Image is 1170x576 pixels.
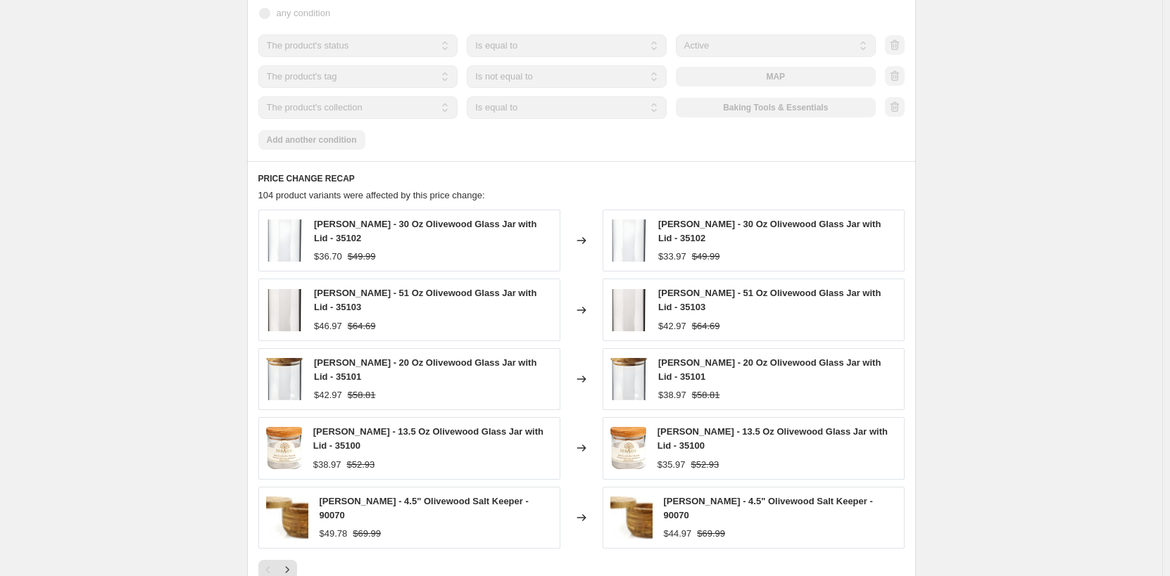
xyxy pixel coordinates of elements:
span: [PERSON_NAME] - 51 Oz Olivewood Glass Jar with Lid - 35103 [658,288,881,312]
span: [PERSON_NAME] - 20 Oz Olivewood Glass Jar with Lid - 35101 [658,357,881,382]
div: $38.97 [658,388,686,402]
div: $42.97 [658,319,686,333]
img: Berard-20-Oz-Olivewood-Glass-Jar-with-Lid-35101_80x.jpg [266,358,303,400]
span: [PERSON_NAME] - 51 Oz Olivewood Glass Jar with Lid - 35103 [314,288,536,312]
strike: $69.99 [697,527,725,541]
img: Berard-30-Oz-Olivewood-Glass-Jar-with-Lid-35102_80x.jpg [266,219,303,262]
div: $36.70 [314,250,342,264]
span: [PERSON_NAME] - 30 Oz Olivewood Glass Jar with Lid - 35102 [314,219,536,243]
div: $38.97 [313,458,341,472]
img: Berard-20-Oz-Olivewood-Glass-Jar-with-Lid-35101_80x.jpg [610,358,647,400]
strike: $52.93 [346,458,375,472]
strike: $69.99 [353,527,381,541]
div: $35.97 [658,458,686,472]
span: [PERSON_NAME] - 30 Oz Olivewood Glass Jar with Lid - 35102 [658,219,881,243]
div: $42.97 [314,388,342,402]
img: Berard-13_5-Oz-Olivewood-Glass-Jar-with-Lid-35100_80x.jpg [610,427,646,469]
img: Berard-51-Oz-Olivewood-Glass-Jar-with-Lid-35103_80x.jpg [266,289,303,331]
img: Berard-51-Oz-Olivewood-Glass-Jar-with-Lid-35103_80x.jpg [610,289,647,331]
span: [PERSON_NAME] - 20 Oz Olivewood Glass Jar with Lid - 35101 [314,357,536,382]
strike: $52.93 [691,458,719,472]
div: $44.97 [664,527,692,541]
strike: $64.69 [348,319,376,333]
img: Berard-4_5-Olivewood-Salt-Keeper-90070_80x.jpg [266,497,308,539]
span: [PERSON_NAME] - 13.5 Oz Olivewood Glass Jar with Lid - 35100 [658,426,888,451]
span: [PERSON_NAME] - 4.5" Olivewood Salt Keeper - 90070 [320,496,529,520]
div: $46.97 [314,319,342,333]
strike: $49.99 [348,250,376,264]
span: [PERSON_NAME] - 13.5 Oz Olivewood Glass Jar with Lid - 35100 [313,426,543,451]
strike: $64.69 [692,319,720,333]
strike: $58.81 [348,388,376,402]
span: [PERSON_NAME] - 4.5" Olivewood Salt Keeper - 90070 [664,496,873,520]
img: Berard-4_5-Olivewood-Salt-Keeper-90070_80x.jpg [610,497,653,539]
div: $33.97 [658,250,686,264]
strike: $58.81 [692,388,720,402]
div: $49.78 [320,527,348,541]
img: Berard-30-Oz-Olivewood-Glass-Jar-with-Lid-35102_80x.jpg [610,219,647,262]
strike: $49.99 [692,250,720,264]
span: any condition [277,8,331,18]
img: Berard-13_5-Oz-Olivewood-Glass-Jar-with-Lid-35100_80x.jpg [266,427,302,469]
h6: PRICE CHANGE RECAP [258,173,905,184]
span: 104 product variants were affected by this price change: [258,190,485,200]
